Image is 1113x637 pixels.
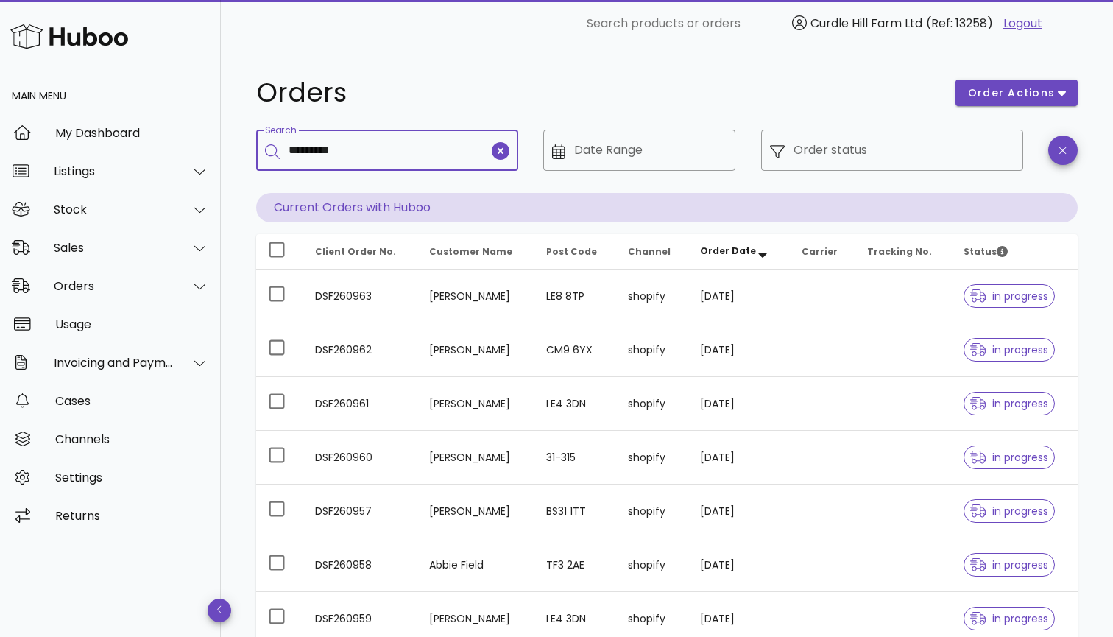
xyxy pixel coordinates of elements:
td: shopify [616,270,689,323]
td: [DATE] [688,538,790,592]
a: Logout [1003,15,1042,32]
td: [PERSON_NAME] [417,377,534,431]
div: Listings [54,164,174,178]
td: [PERSON_NAME] [417,323,534,377]
td: [DATE] [688,431,790,485]
th: Status [952,234,1078,270]
span: in progress [970,398,1048,409]
th: Client Order No. [303,234,417,270]
td: [DATE] [688,270,790,323]
th: Tracking No. [855,234,952,270]
div: Settings [55,471,209,485]
div: Returns [55,509,209,523]
img: Huboo Logo [10,21,128,52]
span: Post Code [546,245,597,258]
th: Customer Name [417,234,534,270]
div: Invoicing and Payments [54,356,174,370]
div: Usage [55,317,209,331]
td: shopify [616,538,689,592]
span: in progress [970,613,1048,624]
td: DSF260960 [303,431,417,485]
td: [PERSON_NAME] [417,431,534,485]
span: Channel [628,245,671,258]
td: shopify [616,377,689,431]
td: BS31 1TT [534,485,616,538]
td: DSF260958 [303,538,417,592]
td: LE8 8TP [534,270,616,323]
span: Customer Name [429,245,512,258]
div: My Dashboard [55,126,209,140]
th: Channel [616,234,689,270]
td: shopify [616,431,689,485]
span: Order Date [700,244,756,257]
div: Stock [54,203,174,217]
td: [DATE] [688,323,790,377]
span: in progress [970,560,1048,570]
td: TF3 2AE [534,538,616,592]
td: DSF260963 [303,270,417,323]
td: LE4 3DN [534,377,616,431]
td: shopify [616,323,689,377]
div: Cases [55,394,209,408]
td: DSF260957 [303,485,417,538]
td: [DATE] [688,485,790,538]
td: Abbie Field [417,538,534,592]
td: CM9 6YX [534,323,616,377]
td: DSF260961 [303,377,417,431]
span: Curdle Hill Farm Ltd [810,15,922,32]
span: Status [964,245,1008,258]
p: Current Orders with Huboo [256,193,1078,222]
span: in progress [970,291,1048,301]
td: shopify [616,485,689,538]
span: in progress [970,452,1048,462]
h1: Orders [256,80,938,106]
div: Orders [54,279,174,293]
td: [PERSON_NAME] [417,485,534,538]
span: Carrier [802,245,838,258]
span: in progress [970,506,1048,516]
span: Client Order No. [315,245,396,258]
th: Carrier [790,234,855,270]
td: [DATE] [688,377,790,431]
span: in progress [970,345,1048,355]
span: (Ref: 13258) [926,15,993,32]
button: order actions [955,80,1078,106]
span: Tracking No. [867,245,932,258]
th: Post Code [534,234,616,270]
th: Order Date: Sorted descending. Activate to remove sorting. [688,234,790,270]
label: Search [265,125,296,136]
td: 31-315 [534,431,616,485]
span: order actions [967,85,1056,101]
div: Sales [54,241,174,255]
td: DSF260962 [303,323,417,377]
div: Channels [55,432,209,446]
button: clear icon [492,142,509,160]
td: [PERSON_NAME] [417,270,534,323]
